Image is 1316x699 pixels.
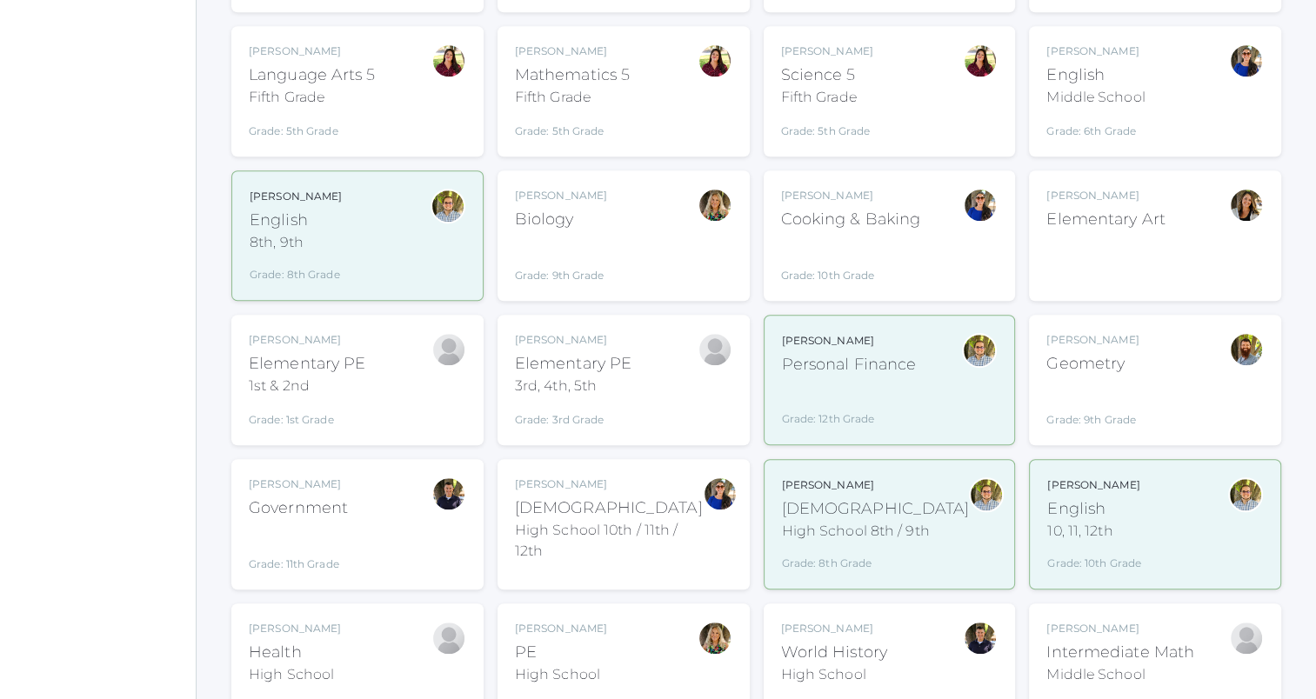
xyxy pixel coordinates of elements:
[1046,63,1145,87] div: English
[1046,332,1139,348] div: [PERSON_NAME]
[515,476,703,492] div: [PERSON_NAME]
[515,664,607,685] div: High School
[250,189,342,204] div: [PERSON_NAME]
[515,520,703,562] div: High School 10th / 11th / 12th
[250,209,342,232] div: English
[249,496,348,520] div: Government
[515,43,630,59] div: [PERSON_NAME]
[698,188,732,223] div: Claudia Marosz
[431,476,466,511] div: Richard Lepage
[515,352,631,376] div: Elementary PE
[515,63,630,87] div: Mathematics 5
[698,332,732,367] div: Joshua Bennett
[782,353,917,376] div: Personal Finance
[1046,383,1139,428] div: Grade: 9th Grade
[1229,332,1264,367] div: Matthew Hjelm
[782,383,917,427] div: Grade: 12th Grade
[781,63,873,87] div: Science 5
[515,641,607,664] div: PE
[781,188,921,203] div: [PERSON_NAME]
[249,527,348,572] div: Grade: 11th Grade
[698,43,732,78] div: Elizabeth Benzinger
[1046,664,1194,685] div: Middle School
[515,621,607,636] div: [PERSON_NAME]
[249,664,341,685] div: High School
[781,641,887,664] div: World History
[249,352,365,376] div: Elementary PE
[781,87,873,108] div: Fifth Grade
[431,43,466,78] div: Elizabeth Benzinger
[249,476,348,492] div: [PERSON_NAME]
[515,115,630,139] div: Grade: 5th Grade
[781,115,873,139] div: Grade: 5th Grade
[782,521,970,542] div: High School 8th / 9th
[515,376,631,396] div: 3rd, 4th, 5th
[249,63,376,87] div: Language Arts 5
[515,188,607,203] div: [PERSON_NAME]
[782,549,970,571] div: Grade: 8th Grade
[249,641,341,664] div: Health
[515,238,607,283] div: Grade: 9th Grade
[703,476,738,511] div: Stephanie Todhunter
[1046,208,1165,231] div: Elementary Art
[782,497,970,521] div: [DEMOGRAPHIC_DATA]
[1046,641,1194,664] div: Intermediate Math
[431,621,466,656] div: Manuela Orban
[969,477,1004,512] div: Kylen Braileanu
[249,332,365,348] div: [PERSON_NAME]
[781,238,921,283] div: Grade: 10th Grade
[1229,621,1264,656] div: Bonnie Posey
[515,208,607,231] div: Biology
[1047,549,1141,571] div: Grade: 10th Grade
[963,188,998,223] div: Stephanie Todhunter
[250,260,342,283] div: Grade: 8th Grade
[431,189,465,223] div: Kylen Braileanu
[431,332,466,367] div: Joshua Bennett
[781,664,887,685] div: High School
[515,332,631,348] div: [PERSON_NAME]
[515,87,630,108] div: Fifth Grade
[782,333,917,349] div: [PERSON_NAME]
[781,208,921,231] div: Cooking & Baking
[962,333,997,368] div: Kylen Braileanu
[1046,621,1194,636] div: [PERSON_NAME]
[250,232,342,253] div: 8th, 9th
[249,403,365,428] div: Grade: 1st Grade
[515,403,631,428] div: Grade: 3rd Grade
[781,43,873,59] div: [PERSON_NAME]
[1228,477,1263,512] div: Kylen Braileanu
[249,621,341,636] div: [PERSON_NAME]
[1047,477,1141,493] div: [PERSON_NAME]
[963,621,998,656] div: Richard Lepage
[1046,115,1145,139] div: Grade: 6th Grade
[1046,188,1165,203] div: [PERSON_NAME]
[249,87,376,108] div: Fifth Grade
[1046,87,1145,108] div: Middle School
[963,43,998,78] div: Elizabeth Benzinger
[1229,188,1264,223] div: Amber Farnes
[249,43,376,59] div: [PERSON_NAME]
[782,477,970,493] div: [PERSON_NAME]
[1046,352,1139,376] div: Geometry
[515,496,703,520] div: [DEMOGRAPHIC_DATA]
[249,376,365,396] div: 1st & 2nd
[781,621,887,636] div: [PERSON_NAME]
[1229,43,1264,78] div: Stephanie Todhunter
[1046,43,1145,59] div: [PERSON_NAME]
[1047,521,1141,542] div: 10, 11, 12th
[1047,497,1141,521] div: English
[249,115,376,139] div: Grade: 5th Grade
[698,621,732,656] div: Claudia Marosz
